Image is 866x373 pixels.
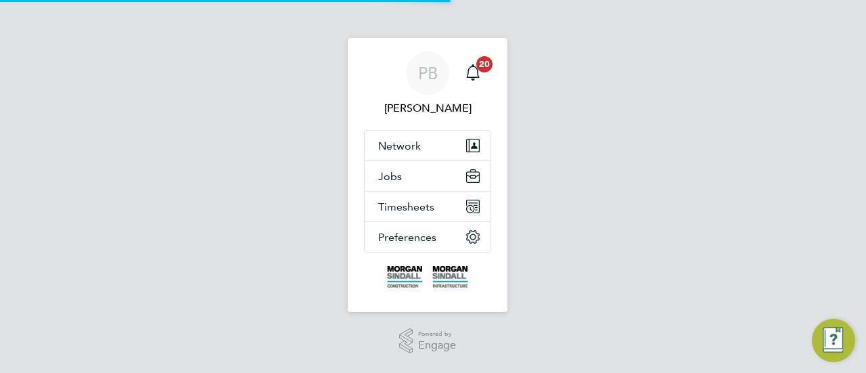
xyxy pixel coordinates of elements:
[365,161,491,191] button: Jobs
[378,139,421,152] span: Network
[365,192,491,221] button: Timesheets
[418,340,456,351] span: Engage
[812,319,855,362] button: Engage Resource Center
[364,51,491,116] a: PB[PERSON_NAME]
[378,231,436,244] span: Preferences
[365,222,491,252] button: Preferences
[418,328,456,340] span: Powered by
[399,328,457,354] a: Powered byEngage
[378,170,402,183] span: Jobs
[378,200,434,213] span: Timesheets
[476,56,493,72] span: 20
[364,266,491,288] a: Go to home page
[387,266,468,288] img: morgansindall-logo-retina.png
[418,64,438,82] span: PB
[348,38,507,312] nav: Main navigation
[364,100,491,116] span: Peter Brackpool
[365,131,491,160] button: Network
[459,51,486,95] a: 20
